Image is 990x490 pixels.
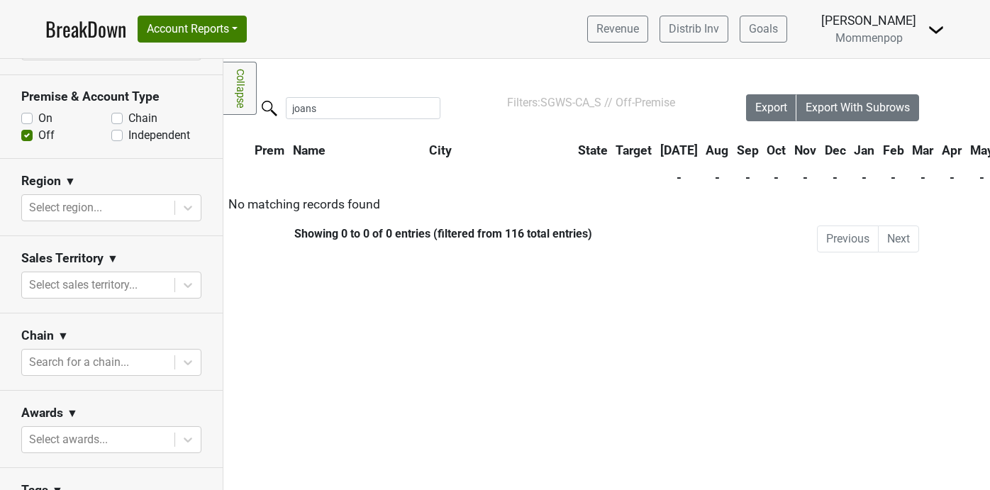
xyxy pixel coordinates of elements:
th: - [733,165,762,190]
a: Distrib Inv [660,16,728,43]
th: Name: activate to sort column ascending [289,138,424,163]
th: - [821,165,850,190]
img: Dropdown Menu [928,21,945,38]
th: - [909,165,938,190]
span: Export [755,101,787,114]
span: ▼ [65,173,76,190]
th: Sep: activate to sort column ascending [733,138,762,163]
th: Feb: activate to sort column ascending [879,138,908,163]
th: - [657,165,701,190]
th: Jan: activate to sort column ascending [850,138,878,163]
a: BreakDown [45,14,126,44]
span: Target [616,143,652,157]
th: City: activate to sort column ascending [426,138,543,163]
a: Revenue [587,16,648,43]
h3: Premise & Account Type [21,89,201,104]
h3: Awards [21,406,63,421]
span: ▼ [57,328,69,345]
th: &nbsp;: activate to sort column ascending [225,138,250,163]
div: [PERSON_NAME] [821,11,916,30]
label: Off [38,127,55,144]
div: Filters: [507,94,706,111]
span: Export With Subrows [806,101,910,114]
button: Account Reports [138,16,247,43]
span: SGWS-CA_S // Off-Premise [540,96,675,109]
th: - [879,165,908,190]
th: Nov: activate to sort column ascending [791,138,820,163]
h3: Region [21,174,61,189]
th: State: activate to sort column ascending [574,138,611,163]
th: Aug: activate to sort column ascending [703,138,733,163]
th: - [850,165,878,190]
th: Mar: activate to sort column ascending [909,138,938,163]
a: Goals [740,16,787,43]
th: - [791,165,820,190]
th: Prem: activate to sort column ascending [251,138,288,163]
h3: Sales Territory [21,251,104,266]
button: Export [746,94,797,121]
h3: Chain [21,328,54,343]
label: On [38,110,52,127]
span: Prem [255,143,284,157]
th: Apr: activate to sort column ascending [938,138,965,163]
a: Collapse [223,62,257,115]
th: - [938,165,965,190]
span: Mommenpop [835,31,903,45]
div: Showing 0 to 0 of 0 entries (filtered from 116 total entries) [223,227,592,240]
th: Jul: activate to sort column ascending [657,138,701,163]
label: Independent [128,127,190,144]
label: Chain [128,110,157,127]
span: ▼ [107,250,118,267]
span: ▼ [67,405,78,422]
th: Oct: activate to sort column ascending [764,138,790,163]
button: Export With Subrows [796,94,919,121]
th: Target: activate to sort column ascending [612,138,655,163]
th: - [764,165,790,190]
th: Dec: activate to sort column ascending [821,138,850,163]
span: Name [293,143,326,157]
th: - [703,165,733,190]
